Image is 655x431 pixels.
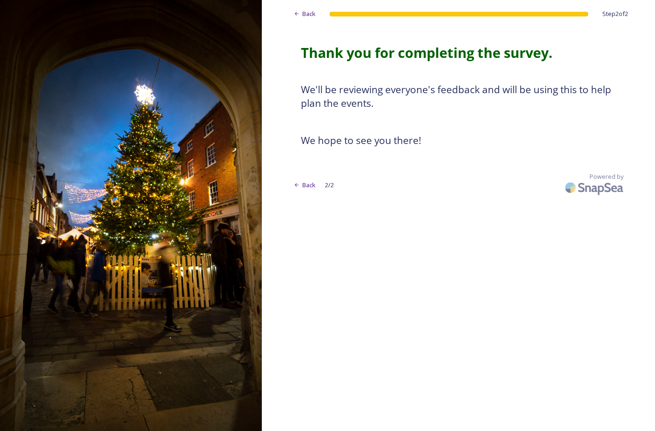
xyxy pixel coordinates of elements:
span: Back [302,9,315,18]
strong: Thank you for completing the survey. [301,43,552,62]
h3: We'll be reviewing everyone's feedback and will be using this to help plan the events. [301,83,616,111]
img: SnapSea Logo [562,176,628,199]
span: Back [302,181,315,190]
span: 2 / 2 [325,181,334,190]
span: Powered by [590,172,623,181]
h3: We hope to see you there! [301,134,616,148]
span: Step 2 of 2 [602,9,628,18]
